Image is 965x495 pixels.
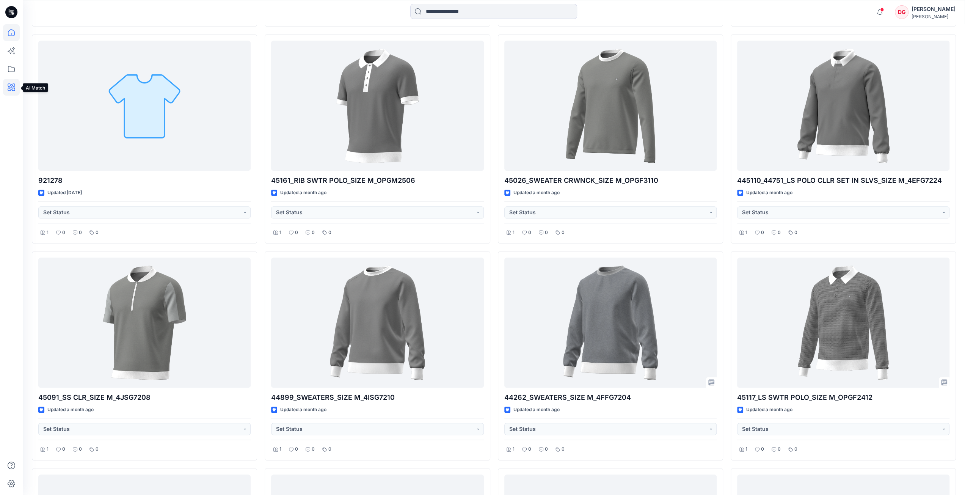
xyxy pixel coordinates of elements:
p: 0 [794,229,797,237]
a: 45161_RIB SWTR POLO_SIZE M_OPGM2506 [271,41,483,171]
p: 0 [562,445,565,453]
p: 0 [528,445,531,453]
a: 44899_SWEATERS_SIZE M_4ISG7210 [271,258,483,388]
p: 0 [761,229,764,237]
a: 45026_SWEATER CRWNCK_SIZE M_OPGF3110 [504,41,717,171]
a: 45117_LS SWTR POLO_SIZE M_OPGF2412 [737,258,949,388]
a: 44262_SWEATERS_SIZE M_4FFG7204 [504,258,717,388]
p: Updated a month ago [513,189,560,197]
p: Updated a month ago [746,406,792,414]
p: 44899_SWEATERS_SIZE M_4ISG7210 [271,392,483,403]
div: [PERSON_NAME] [912,14,956,19]
p: 0 [545,229,548,237]
p: Updated a month ago [280,406,326,414]
p: 0 [562,229,565,237]
p: 1 [47,445,49,453]
p: 445110_44751_LS POLO CLLR SET IN SLVS_SIZE M_4EFG7224 [737,175,949,186]
p: 0 [778,445,781,453]
p: 0 [79,445,82,453]
p: 0 [62,445,65,453]
p: Updated [DATE] [47,189,82,197]
p: Updated a month ago [513,406,560,414]
p: 1 [279,229,281,237]
p: 1 [279,445,281,453]
p: 0 [328,229,331,237]
p: 0 [295,229,298,237]
p: 0 [528,229,531,237]
p: 0 [79,229,82,237]
p: 0 [328,445,331,453]
p: Updated a month ago [47,406,94,414]
p: 0 [778,229,781,237]
a: 45091_SS CLR_SIZE M_4JSG7208 [38,258,251,388]
p: 45091_SS CLR_SIZE M_4JSG7208 [38,392,251,403]
p: 0 [761,445,764,453]
p: Updated a month ago [280,189,326,197]
p: 0 [96,229,99,237]
p: 1 [513,229,515,237]
a: 445110_44751_LS POLO CLLR SET IN SLVS_SIZE M_4EFG7224 [737,41,949,171]
p: 0 [295,445,298,453]
p: 0 [312,445,315,453]
p: Updated a month ago [746,189,792,197]
p: 1 [745,229,747,237]
p: 45117_LS SWTR POLO_SIZE M_OPGF2412 [737,392,949,403]
a: 921278 [38,41,251,171]
p: 44262_SWEATERS_SIZE M_4FFG7204 [504,392,717,403]
p: 1 [47,229,49,237]
p: 45026_SWEATER CRWNCK_SIZE M_OPGF3110 [504,175,717,186]
p: 0 [62,229,65,237]
p: 921278 [38,175,251,186]
p: 45161_RIB SWTR POLO_SIZE M_OPGM2506 [271,175,483,186]
p: 1 [745,445,747,453]
p: 0 [794,445,797,453]
p: 1 [513,445,515,453]
div: DG [895,5,909,19]
p: 0 [96,445,99,453]
p: 0 [312,229,315,237]
p: 0 [545,445,548,453]
div: [PERSON_NAME] [912,5,956,14]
